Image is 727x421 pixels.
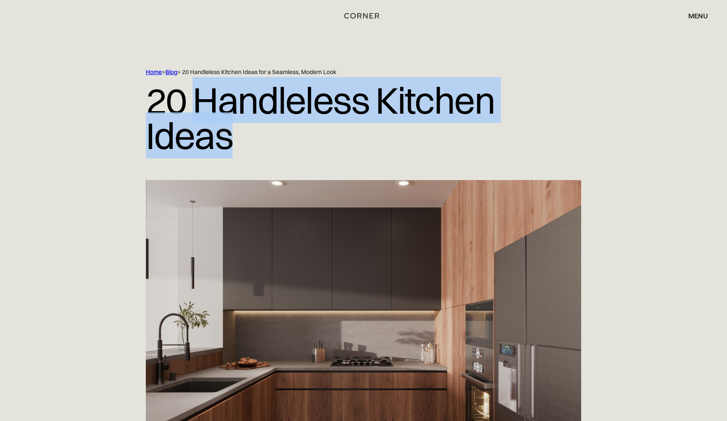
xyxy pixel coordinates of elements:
a: Home [146,68,162,76]
a: Blog [165,68,177,76]
div: menu [680,9,708,23]
div: > > 20 Handleless Kitchen Ideas for a Seamless, Modern Look [146,68,545,76]
div: menu [688,12,708,19]
h1: 20 Handleless Kitchen Ideas [146,76,581,160]
a: home [332,10,395,21]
